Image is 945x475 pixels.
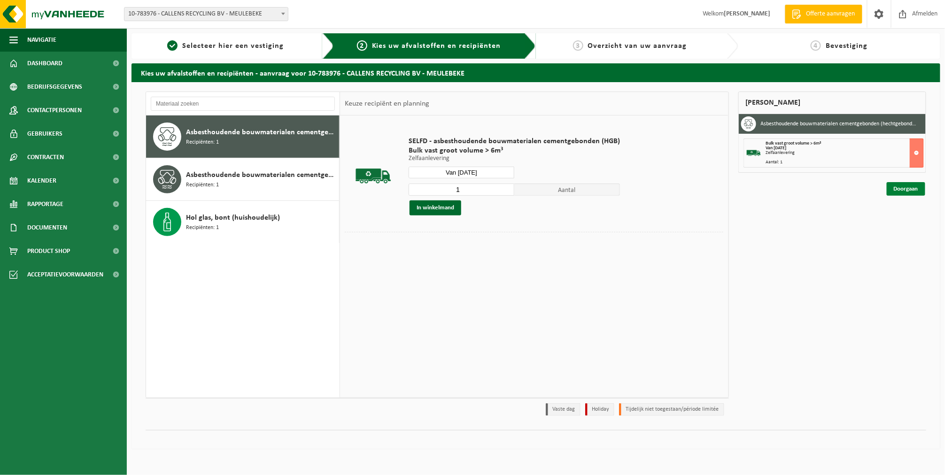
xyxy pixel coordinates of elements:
span: Recipiënten: 1 [186,138,219,147]
span: Documenten [27,216,67,239]
span: SELFD - asbesthoudende bouwmaterialen cementgebonden (HGB) [409,137,620,146]
span: Offerte aanvragen [804,9,858,19]
span: Kalender [27,169,56,192]
span: Bevestiging [826,42,868,50]
a: Offerte aanvragen [785,5,862,23]
span: 10-783976 - CALLENS RECYCLING BV - MEULEBEKE [124,7,288,21]
a: 1Selecteer hier een vestiging [136,40,315,52]
span: Hol glas, bont (huishoudelijk) [186,212,280,223]
li: Vaste dag [546,403,581,416]
input: Selecteer datum [409,167,514,178]
button: Asbesthoudende bouwmaterialen cementgebonden (hechtgebonden) Recipiënten: 1 [146,115,340,158]
h2: Kies uw afvalstoffen en recipiënten - aanvraag voor 10-783976 - CALLENS RECYCLING BV - MEULEBEKE [132,63,940,82]
span: Bulk vast groot volume > 6m³ [766,141,821,146]
div: Keuze recipiënt en planning [340,92,434,115]
span: 3 [573,40,583,51]
span: 1 [167,40,178,51]
span: 2 [357,40,367,51]
span: Asbesthoudende bouwmaterialen cementgebonden met isolatie(hechtgebonden) [186,169,337,181]
span: Navigatie [27,28,56,52]
span: Gebruikers [27,122,62,146]
span: Selecteer hier een vestiging [182,42,284,50]
span: Dashboard [27,52,62,75]
button: Hol glas, bont (huishoudelijk) Recipiënten: 1 [146,201,340,243]
div: [PERSON_NAME] [738,92,927,114]
span: Acceptatievoorwaarden [27,263,103,286]
a: Doorgaan [887,182,925,196]
span: 4 [811,40,821,51]
div: Aantal: 1 [766,160,924,165]
p: Zelfaanlevering [409,155,620,162]
span: Contactpersonen [27,99,82,122]
span: Bedrijfsgegevens [27,75,82,99]
h3: Asbesthoudende bouwmaterialen cementgebonden (hechtgebonden) [761,116,919,131]
div: Zelfaanlevering [766,151,924,155]
span: 10-783976 - CALLENS RECYCLING BV - MEULEBEKE [124,8,288,21]
span: Bulk vast groot volume > 6m³ [409,146,620,155]
span: Recipiënten: 1 [186,223,219,232]
strong: Van [DATE] [766,146,787,151]
li: Tijdelijk niet toegestaan/période limitée [619,403,724,416]
li: Holiday [585,403,614,416]
button: In winkelmand [410,200,461,215]
button: Asbesthoudende bouwmaterialen cementgebonden met isolatie(hechtgebonden) Recipiënten: 1 [146,158,340,201]
span: Asbesthoudende bouwmaterialen cementgebonden (hechtgebonden) [186,127,337,138]
span: Recipiënten: 1 [186,181,219,190]
span: Contracten [27,146,64,169]
span: Kies uw afvalstoffen en recipiënten [372,42,501,50]
span: Aantal [514,184,620,196]
strong: [PERSON_NAME] [724,10,771,17]
span: Rapportage [27,192,63,216]
input: Materiaal zoeken [151,97,335,111]
span: Product Shop [27,239,70,263]
span: Overzicht van uw aanvraag [588,42,687,50]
